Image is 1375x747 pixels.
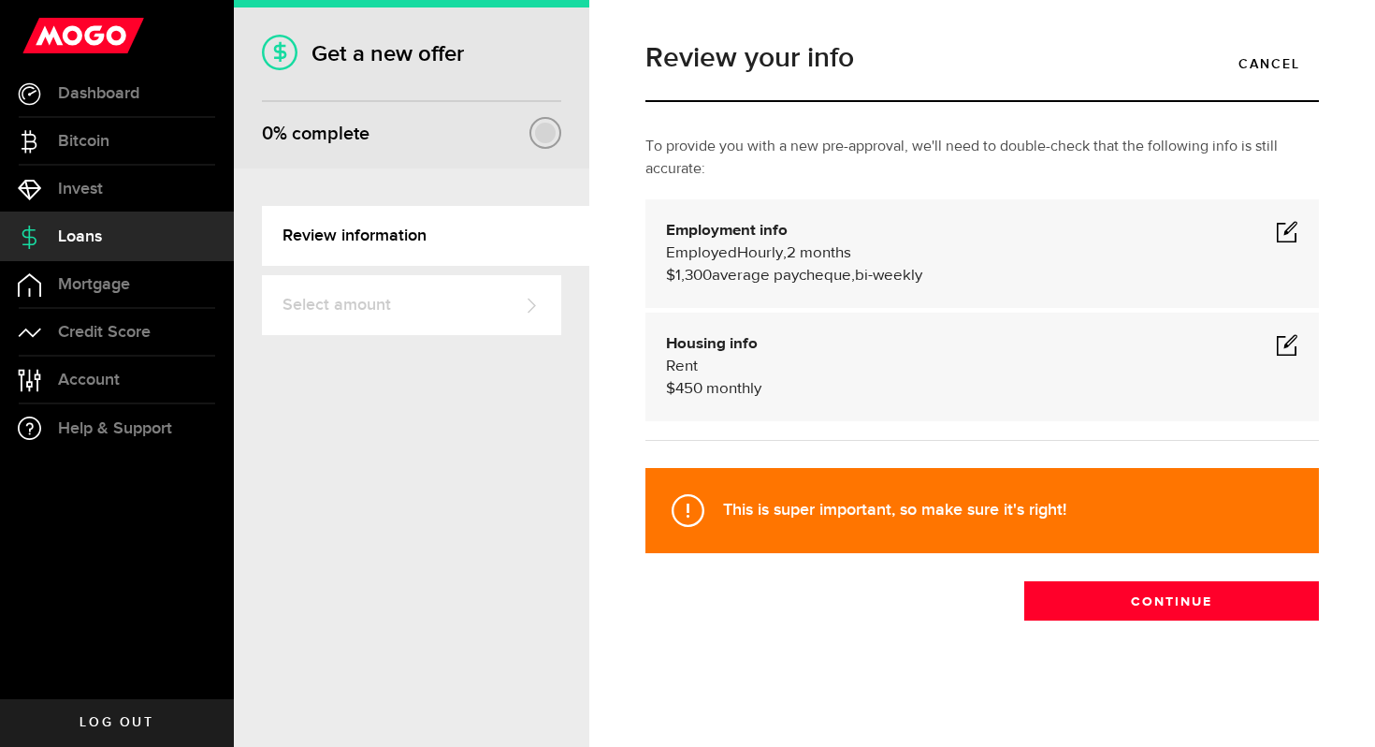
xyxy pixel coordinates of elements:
[58,85,139,102] span: Dashboard
[855,268,922,284] span: bi-weekly
[666,223,788,239] b: Employment info
[666,245,737,261] span: Employed
[58,181,103,198] span: Invest
[645,136,1319,181] p: To provide you with a new pre-approval, we'll need to double-check that the following info is sti...
[666,359,698,374] span: Rent
[58,324,151,341] span: Credit Score
[58,420,172,437] span: Help & Support
[15,7,71,64] button: Open LiveChat chat widget
[1024,581,1319,621] button: Continue
[783,245,787,261] span: ,
[675,381,702,397] span: 450
[262,275,561,335] a: Select amount
[262,206,589,266] a: Review information
[645,44,1319,72] h1: Review your info
[666,268,712,284] span: $1,300
[58,133,109,150] span: Bitcoin
[58,276,130,293] span: Mortgage
[712,268,855,284] span: average paycheque,
[262,123,273,145] span: 0
[706,381,761,397] span: monthly
[58,372,120,388] span: Account
[723,500,1066,520] strong: This is super important, so make sure it's right!
[58,228,102,245] span: Loans
[80,716,153,729] span: Log out
[666,336,758,352] b: Housing info
[737,245,783,261] span: Hourly
[1220,44,1319,83] a: Cancel
[666,381,675,397] span: $
[262,117,369,151] div: % complete
[787,245,851,261] span: 2 months
[262,40,561,67] h1: Get a new offer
